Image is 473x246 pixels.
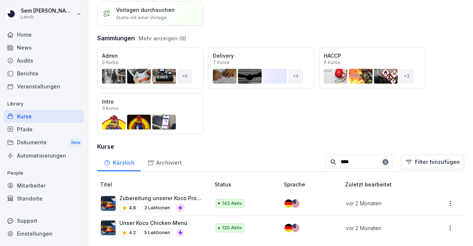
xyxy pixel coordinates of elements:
a: Pfade [4,123,84,136]
a: Audits [4,54,84,67]
a: Delivery7 Kurse+4 [208,47,314,88]
div: Dokumente [4,136,84,149]
p: Starte mit einer Vorlage [116,14,167,21]
img: lq22iihlx1gk089bhjtgswki.png [101,196,116,211]
div: New [69,138,82,147]
p: 120 Aktiv [222,225,242,231]
p: Sprache [284,181,342,188]
p: Admin [102,52,199,60]
a: Intro3 Kurse [97,93,204,134]
img: us.svg [291,224,299,232]
p: vor 2 Monaten [346,199,425,207]
button: Filter hinzufügen [401,155,464,169]
p: 6 Kurse [324,60,340,65]
p: vor 2 Monaten [346,224,425,232]
a: Kürzlich [97,152,141,171]
div: + 3 [399,69,414,84]
a: Archiviert [141,152,188,171]
a: Berichte [4,67,84,80]
p: Sem [PERSON_NAME] [21,8,75,14]
p: Titel [100,181,212,188]
a: Mitarbeiter [4,179,84,192]
a: Home [4,28,84,41]
a: Automatisierungen [4,149,84,162]
a: Kurse [4,110,84,123]
img: lq22iihlx1gk089bhjtgswki.png [101,220,116,235]
p: 4.2 [129,229,136,236]
a: Veranstaltungen [4,80,84,93]
img: de.svg [285,224,293,232]
p: 4.8 [129,205,136,211]
button: Mehr anzeigen (6) [139,34,186,42]
div: + 6 [177,69,192,84]
p: 5 Lektionen [141,228,173,237]
p: 3 Kurse [102,106,119,111]
div: Support [4,214,84,227]
p: Library [4,98,84,110]
a: Admin9 Kurse+6 [97,47,204,88]
img: us.svg [291,199,299,208]
a: Einstellungen [4,227,84,240]
p: Delivery [213,52,310,60]
img: de.svg [285,199,293,208]
a: HACCP6 Kurse+3 [319,47,425,88]
a: News [4,41,84,54]
p: 9 Kurse [102,60,119,65]
p: Lanch [21,14,75,20]
p: Unser Koco Chicken Menü [119,219,187,227]
p: HACCP [324,52,421,60]
p: People [4,167,84,179]
p: Status [215,181,281,188]
a: DokumenteNew [4,136,84,149]
h3: Sammlungen [97,34,135,43]
div: + 4 [288,69,303,84]
p: 7 Kurse [213,60,229,65]
p: Intro [102,98,199,105]
p: Vorlagen durchsuchen [116,6,175,14]
p: Zubereitung unserer Koco Produkte [119,194,203,202]
p: Zuletzt bearbeitet [345,181,433,188]
p: 143 Aktiv [222,200,242,207]
a: Standorte [4,192,84,205]
p: 3 Lektionen [141,203,173,212]
h3: Kurse [97,142,464,151]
